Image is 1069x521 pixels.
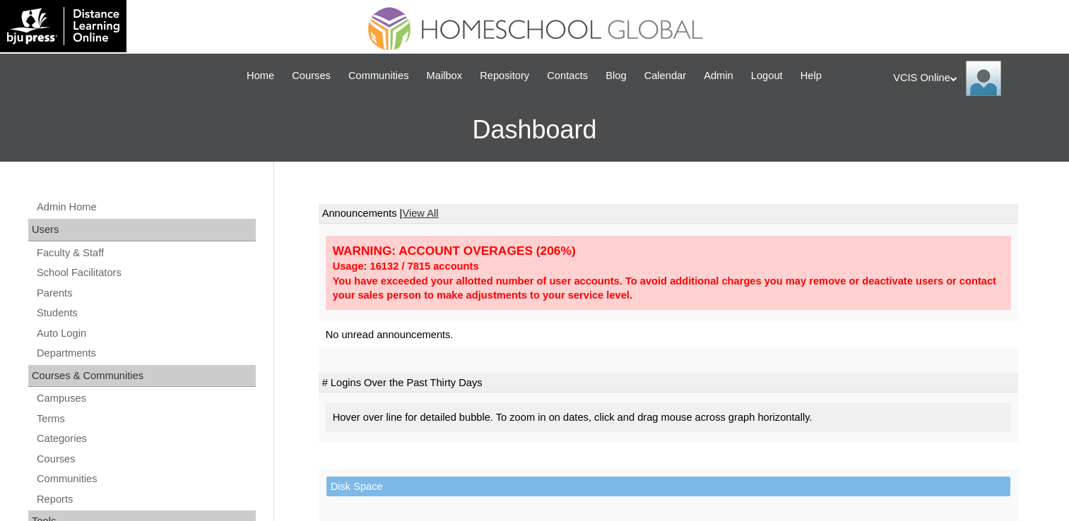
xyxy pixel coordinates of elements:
div: Hover over line for detailed bubble. To zoom in on dates, click and drag mouse across graph horiz... [326,403,1011,432]
a: Departments [35,345,256,362]
a: View All [402,208,438,219]
a: Admin [697,68,740,84]
a: Categories [35,430,256,448]
span: Blog [606,68,626,84]
span: Logout [751,68,783,84]
td: No unread announcements. [319,322,1018,348]
a: Admin Home [35,198,256,216]
td: Announcements | [319,204,1018,224]
img: VCIS Online Admin [966,61,1001,96]
span: Repository [480,68,529,84]
img: logo-white.png [7,7,119,45]
div: You have exceeded your allotted number of user accounts. To avoid additional charges you may remo... [333,274,1004,303]
a: Communities [35,470,256,488]
a: Calendar [637,68,693,84]
a: Reports [35,491,256,508]
a: Courses [285,68,338,84]
a: Blog [598,68,633,84]
h3: Dashboard [7,98,1062,162]
div: VCIS Online [893,61,1055,96]
a: Repository [473,68,536,84]
a: Communities [341,68,416,84]
div: WARNING: ACCOUNT OVERAGES (206%) [333,243,1004,259]
span: Contacts [547,68,588,84]
a: Mailbox [420,68,470,84]
a: Courses [35,450,256,468]
a: School Facilitators [35,264,256,282]
a: Contacts [540,68,595,84]
strong: Usage: 16132 / 7815 accounts [333,260,479,272]
span: Mailbox [427,68,463,84]
a: Faculty & Staff [35,244,256,262]
a: Logout [744,68,790,84]
span: Admin [704,68,733,84]
span: Home [247,68,274,84]
span: Communities [348,68,409,84]
span: Help [801,68,822,84]
span: Calendar [644,68,686,84]
a: Campuses [35,390,256,407]
a: Home [240,68,281,84]
td: # Logins Over the Past Thirty Days [319,373,1018,393]
a: Parents [35,285,256,302]
a: Terms [35,410,256,428]
div: Users [28,219,256,241]
div: Courses & Communities [28,365,256,388]
a: Students [35,304,256,322]
a: Auto Login [35,325,256,342]
span: Courses [292,68,331,84]
a: Help [793,68,829,84]
td: Disk Space [326,477,1010,497]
